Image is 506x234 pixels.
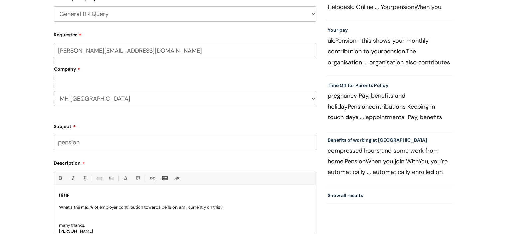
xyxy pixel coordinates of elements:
label: Company [54,64,316,79]
p: Hi HR [59,192,311,198]
a: Italic (Ctrl-I) [68,174,77,182]
a: Benefits of working at [GEOGRAPHIC_DATA] [328,137,427,143]
span: pension. [383,47,406,55]
a: Insert Image... [160,174,169,182]
a: Back Color [134,174,142,182]
p: many thanks, [59,222,311,228]
span: Pension [335,37,356,45]
a: Link [148,174,156,182]
a: • Unordered List (Ctrl-Shift-7) [95,174,103,182]
span: pension [393,3,414,11]
label: Description [54,158,316,166]
a: Remove formatting (Ctrl-\) [173,174,181,182]
a: Underline(Ctrl-U) [81,174,89,182]
p: compressed hours and some work from home. When you join WithYou, you’re automatically ... automat... [328,145,451,177]
p: pregnancy Pay, benefits and holiday contributions Keeping in touch days ... appointments Pay, ben... [328,90,451,122]
a: 1. Ordered List (Ctrl-Shift-8) [107,174,115,182]
a: Font Color [121,174,130,182]
input: Email [54,43,316,58]
p: uk. - this shows your monthly contribution to your The organisation ... organisation also contrib... [328,35,451,67]
a: Bold (Ctrl-B) [56,174,64,182]
label: Requester [54,30,316,38]
p: What's the max % of employer contribution towards pension, am i currently on this? [59,204,311,210]
label: Subject [54,121,316,129]
span: Pension [345,157,366,165]
a: Time Off for Parents Policy [328,82,388,88]
a: Show all results [328,192,363,198]
a: Your pay [328,27,348,33]
span: Pension [348,103,369,111]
